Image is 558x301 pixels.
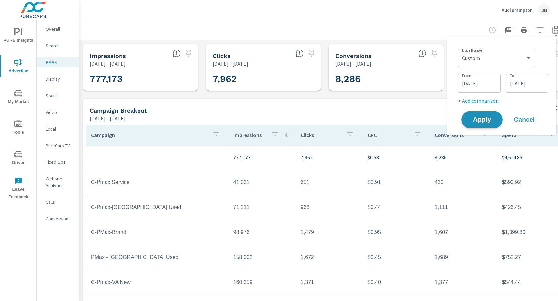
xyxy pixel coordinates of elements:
td: 160,359 [228,274,295,291]
p: 8,286 [435,153,491,161]
span: Apply [468,117,496,123]
td: 1,479 [295,224,362,241]
span: PURE Insights [2,28,34,44]
h3: 777,173 [90,73,191,85]
div: Overall [37,24,79,34]
td: 98,976 [228,224,295,241]
p: Clicks [301,132,341,138]
td: 71,211 [228,199,295,216]
span: Tools [2,120,34,136]
span: Cancel [511,117,538,123]
p: + Add comparison [458,97,548,105]
td: C-PMax-Brand [86,224,228,241]
div: Search [37,41,79,51]
p: [DATE] - [DATE] [90,60,126,68]
td: $0.44 [362,199,429,216]
td: 1,607 [429,224,497,241]
h3: 7,962 [213,73,314,85]
span: Total Conversions include Actions, Leads and Unmapped. [418,49,426,57]
p: Conversions [435,132,475,138]
div: PureCars TV [37,141,79,150]
span: Select a preset date range to save this widget [429,48,440,59]
p: [DATE] - [DATE] [335,60,371,68]
p: Display [46,76,73,82]
div: Video [37,107,79,117]
td: C-Pmax-VA New [86,274,228,291]
span: Select a preset date range to save this widget [183,48,194,59]
div: Website Analytics [37,174,79,190]
td: 158,002 [228,249,295,266]
span: The number of times an ad was clicked by a consumer. [296,49,304,57]
span: Select a preset date range to save this widget [306,48,317,59]
p: Conversions [46,215,73,222]
td: 651 [295,174,362,191]
td: $0.45 [362,249,429,266]
td: 1,111 [429,199,497,216]
span: Leave Feedback [2,177,34,201]
p: Website Analytics [46,175,73,189]
p: Fixed Ops [46,159,73,165]
div: Conversions [37,214,79,224]
td: $0.40 [362,274,429,291]
p: Social [46,92,73,99]
td: C-Pmax-[GEOGRAPHIC_DATA] Used [86,199,228,216]
button: Apply Filters [533,23,547,37]
td: 1,377 [429,274,497,291]
span: The number of times an ad was shown on your behalf. [173,49,181,57]
button: Cancel [505,111,544,128]
span: Driver [2,150,34,167]
p: Impressions [233,132,266,138]
p: Video [46,109,73,116]
h3: 8,286 [335,73,437,85]
td: 430 [429,174,497,191]
div: Calls [37,197,79,207]
p: Local [46,126,73,132]
button: Apply [461,111,503,128]
div: Social [37,91,79,101]
td: $0.91 [362,174,429,191]
td: 968 [295,199,362,216]
h5: Impressions [90,52,126,59]
span: Advertise [2,59,34,75]
button: Print Report [517,23,531,37]
p: Audi Brampton [502,7,533,13]
p: Campaign [91,132,207,138]
td: 41,031 [228,174,295,191]
p: Calls [46,199,73,205]
td: 1,371 [295,274,362,291]
p: CPC [368,132,408,138]
p: 777,173 [233,153,290,161]
td: 1,689 [429,249,497,266]
div: JB [538,4,550,16]
p: Spend [502,132,542,138]
p: 7,962 [301,153,357,161]
p: Overall [46,26,73,32]
h5: Clicks [213,52,231,59]
p: PureCars TV [46,142,73,149]
td: 1,672 [295,249,362,266]
p: [DATE] - [DATE] [213,60,248,68]
div: Fixed Ops [37,157,79,167]
h5: Campaign Breakout [90,107,147,114]
span: My Market [2,89,34,106]
td: PMax - [GEOGRAPHIC_DATA] Used [86,249,228,266]
div: Local [37,124,79,134]
div: Display [37,74,79,84]
p: PMAX [46,59,73,66]
td: $0.95 [362,224,429,241]
div: PMAX [37,57,79,67]
td: C-Pmax Service [86,174,228,191]
h5: Conversions [335,52,372,59]
p: [DATE] - [DATE] [90,114,126,122]
p: $0.58 [368,153,424,161]
p: Search [46,42,73,49]
div: nav menu [0,20,36,204]
button: "Export Report to PDF" [502,23,515,37]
